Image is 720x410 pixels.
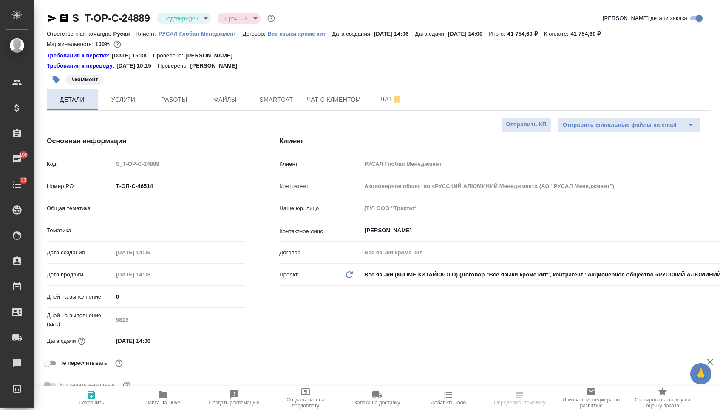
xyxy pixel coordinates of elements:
[558,117,700,133] div: split button
[59,13,69,23] button: Скопировать ссылку
[307,94,361,105] span: Чат с клиентом
[279,204,361,213] p: Наше юр. лицо
[121,380,132,391] button: Выбери, если сб и вс нужно считать рабочими днями для выполнения заказа.
[59,359,107,367] span: Не пересчитывать
[113,180,246,192] input: ✎ Введи что-нибудь
[103,94,144,105] span: Услуги
[59,381,115,390] span: Учитывать выходные
[413,386,484,410] button: Добавить Todo
[113,31,136,37] p: Русал
[690,363,711,384] button: 🙏
[47,182,113,191] p: Номер PO
[267,30,332,37] a: Все языки кроме кит
[95,41,112,47] p: 100%
[47,204,113,213] p: Общая тематика
[218,13,260,24] div: Подтвержден
[448,31,489,37] p: [DATE] 14:00
[279,248,361,257] p: Договор
[603,14,687,23] span: [PERSON_NAME] детали заказа
[65,75,104,83] span: коммент
[694,365,708,383] span: 🙏
[209,400,260,406] span: Создать рекламацию
[47,248,113,257] p: Дата создания
[185,51,239,60] p: [PERSON_NAME]
[161,15,201,22] button: Подтвержден
[47,62,116,70] div: Нажми, чтобы открыть папку с инструкцией
[52,94,93,105] span: Детали
[431,400,466,406] span: Добавить Todo
[279,182,361,191] p: Контрагент
[489,31,507,37] p: Итого:
[113,268,187,281] input: Пустое поле
[507,31,544,37] p: 41 754,60 ₽
[2,148,32,170] a: 100
[15,176,31,185] span: 13
[113,201,246,216] div: ​
[484,386,556,410] button: Определить тематику
[113,313,246,326] input: Пустое поле
[47,62,116,70] a: Требования к переводу:
[71,75,98,84] p: #коммент
[127,386,198,410] button: Папка на Drive
[145,400,180,406] span: Папка на Drive
[556,386,627,410] button: Призвать менеджера по развитию
[112,39,123,50] button: 0.00 RUB;
[279,270,298,279] p: Проект
[112,51,153,60] p: [DATE] 15:38
[354,400,400,406] span: Заявка на доставку
[47,13,57,23] button: Скопировать ссылку для ЯМессенджера
[561,397,622,409] span: Призвать менеджера по развитию
[502,117,551,132] button: Отправить КП
[267,31,332,37] p: Все языки кроме кит
[47,270,113,279] p: Дата продажи
[627,386,698,410] button: Скопировать ссылку на оценку заказа
[116,62,158,70] p: [DATE] 10:15
[14,151,33,159] span: 100
[47,41,95,47] p: Маржинальность:
[558,117,681,133] button: Отправить финальные файлы на email
[47,226,113,235] p: Тематика
[563,120,677,130] span: Отправить финальные файлы на email
[159,31,243,37] p: РУСАЛ Глобал Менеджмент
[275,397,336,409] span: Создать счет на предоплату
[113,223,246,238] div: ​
[341,386,413,410] button: Заявка на доставку
[47,136,245,146] h4: Основная информация
[198,386,270,410] button: Создать рекламацию
[494,400,545,406] span: Определить тематику
[113,158,246,170] input: Пустое поле
[222,15,250,22] button: Срочный
[190,62,244,70] p: [PERSON_NAME]
[571,31,607,37] p: 41 754,60 ₽
[2,174,32,195] a: 13
[256,94,297,105] span: Smartcat
[56,386,127,410] button: Сохранить
[76,336,87,347] button: Если добавить услуги и заполнить их объемом, то дата рассчитается автоматически
[113,335,187,347] input: ✎ Введи что-нибудь
[154,94,195,105] span: Работы
[279,227,361,236] p: Контактное лицо
[632,397,693,409] span: Скопировать ссылку на оценку заказа
[113,290,246,303] input: ✎ Введи что-нибудь
[47,293,113,301] p: Дней на выполнение
[72,12,150,24] a: S_T-OP-C-24889
[371,94,412,105] span: Чат
[47,31,113,37] p: Ответственная команда:
[47,311,113,328] p: Дней на выполнение (авт.)
[47,51,112,60] div: Нажми, чтобы открыть папку с инструкцией
[113,358,125,369] button: Включи, если не хочешь, чтобы указанная дата сдачи изменилась после переставления заказа в 'Подтв...
[544,31,571,37] p: К оплате:
[159,30,243,37] a: РУСАЛ Глобал Менеджмент
[113,246,187,259] input: Пустое поле
[243,31,268,37] p: Договор:
[79,400,104,406] span: Сохранить
[279,160,361,168] p: Клиент
[266,13,277,24] button: Доп статусы указывают на важность/срочность заказа
[270,386,341,410] button: Создать счет на предоплату
[158,62,190,70] p: Проверено:
[47,160,113,168] p: Код
[47,70,65,89] button: Добавить тэг
[332,31,374,37] p: Дата создания:
[506,120,547,130] span: Отправить КП
[157,13,211,24] div: Подтвержден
